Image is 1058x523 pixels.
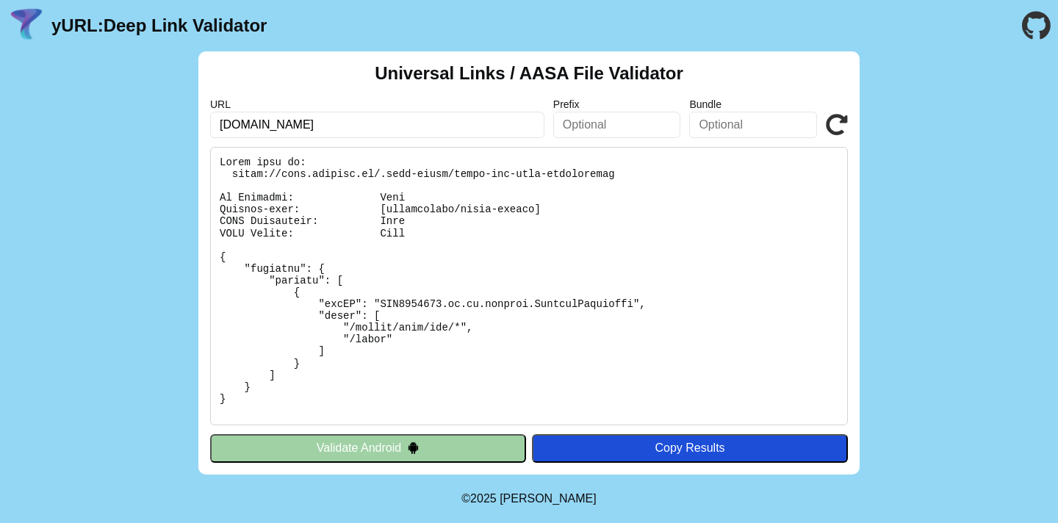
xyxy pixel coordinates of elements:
input: Optional [553,112,681,138]
input: Required [210,112,544,138]
img: droidIcon.svg [407,441,420,454]
input: Optional [689,112,817,138]
a: yURL:Deep Link Validator [51,15,267,36]
img: yURL Logo [7,7,46,45]
footer: © [461,475,596,523]
a: Michael Ibragimchayev's Personal Site [500,492,597,505]
label: Prefix [553,98,681,110]
h2: Universal Links / AASA File Validator [375,63,683,84]
button: Validate Android [210,434,526,462]
button: Copy Results [532,434,848,462]
span: 2025 [470,492,497,505]
label: Bundle [689,98,817,110]
div: Copy Results [539,441,841,455]
pre: Lorem ipsu do: sitam://cons.adipisc.el/.sedd-eiusm/tempo-inc-utla-etdoloremag Al Enimadmi: Veni Q... [210,147,848,425]
label: URL [210,98,544,110]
